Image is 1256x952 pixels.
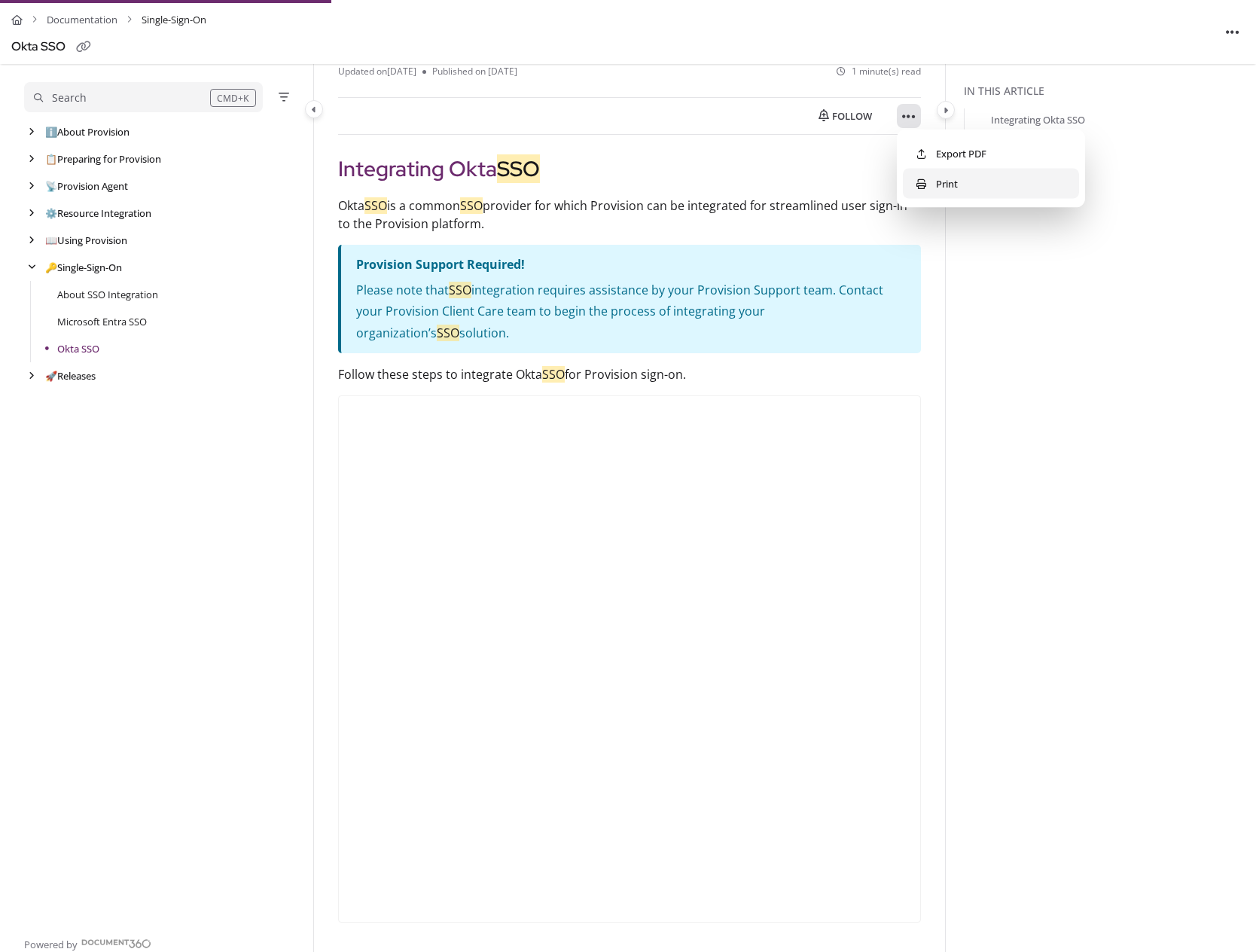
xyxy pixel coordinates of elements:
span: 🔑 [45,261,57,274]
a: Integrating Okta SSO [991,112,1085,127]
div: arrow [24,206,39,221]
li: 1 minute(s) read [837,65,921,79]
button: Article more options [1221,20,1245,44]
div: arrow [24,233,39,248]
a: About SSO Integration [57,287,158,302]
div: CMD+K [210,89,256,107]
button: Export PDF [903,139,1079,169]
mark: SSO [364,197,387,214]
a: Provision Agent [45,178,128,194]
div: arrow [24,261,39,275]
a: Home [11,9,23,31]
span: 📋 [45,152,57,166]
p: Follow these steps to integrate Okta for Provision sign-on. [338,365,921,383]
mark: SSO [460,197,483,214]
p: Please note that integration requires assistance by your Provision Support team. Contact your Pro... [356,279,906,344]
a: About Provision [45,124,130,139]
span: 🚀 [45,369,57,383]
div: arrow [24,179,39,194]
mark: SSO [449,282,471,298]
button: Copy link of [72,35,96,59]
img: Document360 [81,939,151,948]
div: arrow [24,125,39,139]
mark: SSO [497,154,540,183]
p: Okta is a common provider for which Provision can be integrated for streamlined user sign-in to t... [338,197,921,233]
a: Resource Integration [45,206,151,221]
div: In this article [964,83,1250,99]
span: Powered by [24,937,78,952]
strong: Provision Support Required! [356,256,525,273]
button: Search [24,82,263,112]
a: Preparing for Provision [45,151,161,166]
h2: Integrating Okta [338,153,921,185]
button: Follow [806,104,885,128]
span: 📡 [45,179,57,193]
a: Single-Sign-On [45,260,122,275]
a: Documentation [47,9,117,31]
span: Single-Sign-On [142,9,206,31]
a: Using Provision [45,233,127,248]
li: Published on [DATE] [422,65,517,79]
a: Releases [45,368,96,383]
span: ⚙️ [45,206,57,220]
div: Search [52,90,87,106]
mark: SSO [437,325,459,341]
button: Category toggle [937,101,955,119]
div: arrow [24,369,39,383]
button: Filter [275,88,293,106]
span: ℹ️ [45,125,57,139]
button: Print [903,169,1079,199]
button: Category toggle [305,100,323,118]
span: 📖 [45,233,57,247]
a: Powered by Document360 - opens in a new tab [24,934,151,952]
button: Article more options [897,104,921,128]
a: Okta SSO [57,341,99,356]
div: arrow [24,152,39,166]
li: Updated on [DATE] [338,65,422,79]
mark: SSO [542,366,565,383]
a: Microsoft Entra SSO [57,314,147,329]
div: Okta SSO [11,36,66,58]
